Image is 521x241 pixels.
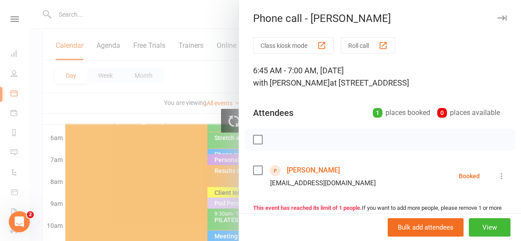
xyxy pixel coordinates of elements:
[388,218,464,237] button: Bulk add attendees
[373,108,382,118] div: 1
[469,218,510,237] button: View
[9,211,30,232] iframe: Intercom live chat
[239,12,521,25] div: Phone call - [PERSON_NAME]
[253,204,507,222] div: If you want to add more people, please remove 1 or more attendees.
[437,107,500,119] div: places available
[253,107,293,119] div: Attendees
[459,173,480,179] div: Booked
[437,108,447,118] div: 0
[330,78,409,87] span: at [STREET_ADDRESS]
[253,205,362,211] strong: This event has reached its limit of 1 people.
[253,37,334,54] button: Class kiosk mode
[341,37,395,54] button: Roll call
[270,177,376,189] div: [EMAIL_ADDRESS][DOMAIN_NAME]
[287,163,340,177] a: [PERSON_NAME]
[373,107,430,119] div: places booked
[253,78,330,87] span: with [PERSON_NAME]
[27,211,34,218] span: 2
[253,65,507,89] div: 6:45 AM - 7:00 AM, [DATE]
